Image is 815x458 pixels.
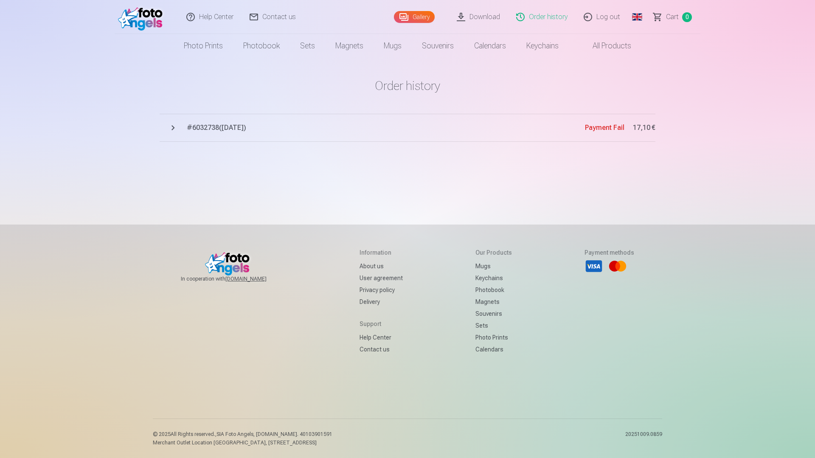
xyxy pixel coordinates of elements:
a: Photobook [233,34,290,58]
a: About us [360,260,403,272]
h1: Order history [160,78,655,93]
a: All products [569,34,641,58]
button: #6032738([DATE])Payment Fail17,10 € [160,114,655,142]
a: Sets [475,320,512,332]
a: Magnets [325,34,374,58]
span: Сart [666,12,679,22]
a: Delivery [360,296,403,308]
img: /fa2 [118,3,167,31]
p: Merchant Outlet Location [GEOGRAPHIC_DATA], [STREET_ADDRESS] [153,439,332,446]
a: User agreement [360,272,403,284]
a: Privacy policy [360,284,403,296]
h5: Our products [475,248,512,257]
p: 20251009.0859 [625,431,662,446]
a: Sets [290,34,325,58]
h5: Payment methods [585,248,634,257]
span: 17,10 € [633,123,655,133]
a: Photo prints [475,332,512,343]
li: Visa [585,257,603,275]
h5: Information [360,248,403,257]
a: Calendars [464,34,516,58]
a: Photo prints [174,34,233,58]
a: Contact us [360,343,403,355]
li: Mastercard [608,257,627,275]
span: In cooperation with [181,275,287,282]
a: Photobook [475,284,512,296]
h5: Support [360,320,403,328]
p: © 2025 All Rights reserved. , [153,431,332,438]
a: Souvenirs [475,308,512,320]
a: Souvenirs [412,34,464,58]
a: Help Center [360,332,403,343]
span: 0 [682,12,692,22]
a: Keychains [475,272,512,284]
a: [DOMAIN_NAME] [225,275,287,282]
span: SIA Foto Angels, [DOMAIN_NAME]. 40103901591 [216,431,332,437]
a: Calendars [475,343,512,355]
a: Mugs [475,260,512,272]
a: Magnets [475,296,512,308]
span: Payment Fail [585,124,624,132]
a: Keychains [516,34,569,58]
span: # 6032738 ( [DATE] ) [187,123,585,133]
a: Mugs [374,34,412,58]
a: Gallery [394,11,435,23]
